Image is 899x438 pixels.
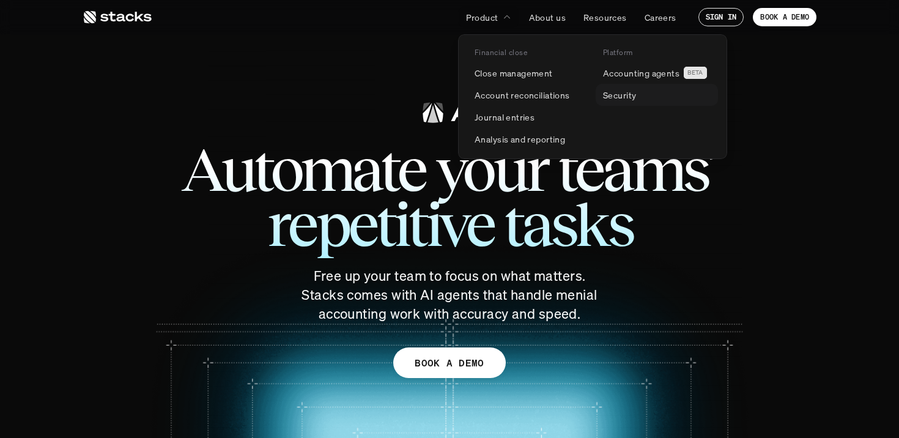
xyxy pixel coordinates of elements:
[687,69,703,76] h2: BETA
[596,84,718,106] a: Security
[475,133,565,146] p: Analysis and reporting
[645,11,676,24] p: Careers
[467,84,590,106] a: Account reconciliations
[603,89,636,102] p: Security
[467,62,590,84] a: Close management
[637,6,684,28] a: Careers
[603,67,679,80] p: Accounting agents
[144,233,198,242] a: Privacy Policy
[131,130,768,264] span: Automate your teams’ repetitive tasks
[475,67,553,80] p: Close management
[393,347,506,378] a: BOOK A DEMO
[466,11,498,24] p: Product
[706,13,737,21] p: SIGN IN
[475,111,535,124] p: Journal entries
[576,6,634,28] a: Resources
[529,11,566,24] p: About us
[297,267,602,323] p: Free up your team to focus on what matters. Stacks comes with AI agents that handle menial accoun...
[467,106,590,128] a: Journal entries
[415,354,484,372] p: BOOK A DEMO
[467,128,590,150] a: Analysis and reporting
[603,48,633,57] p: Platform
[753,8,816,26] a: BOOK A DEMO
[522,6,573,28] a: About us
[583,11,627,24] p: Resources
[760,13,809,21] p: BOOK A DEMO
[475,48,527,57] p: Financial close
[475,89,570,102] p: Account reconciliations
[596,62,718,84] a: Accounting agentsBETA
[698,8,744,26] a: SIGN IN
